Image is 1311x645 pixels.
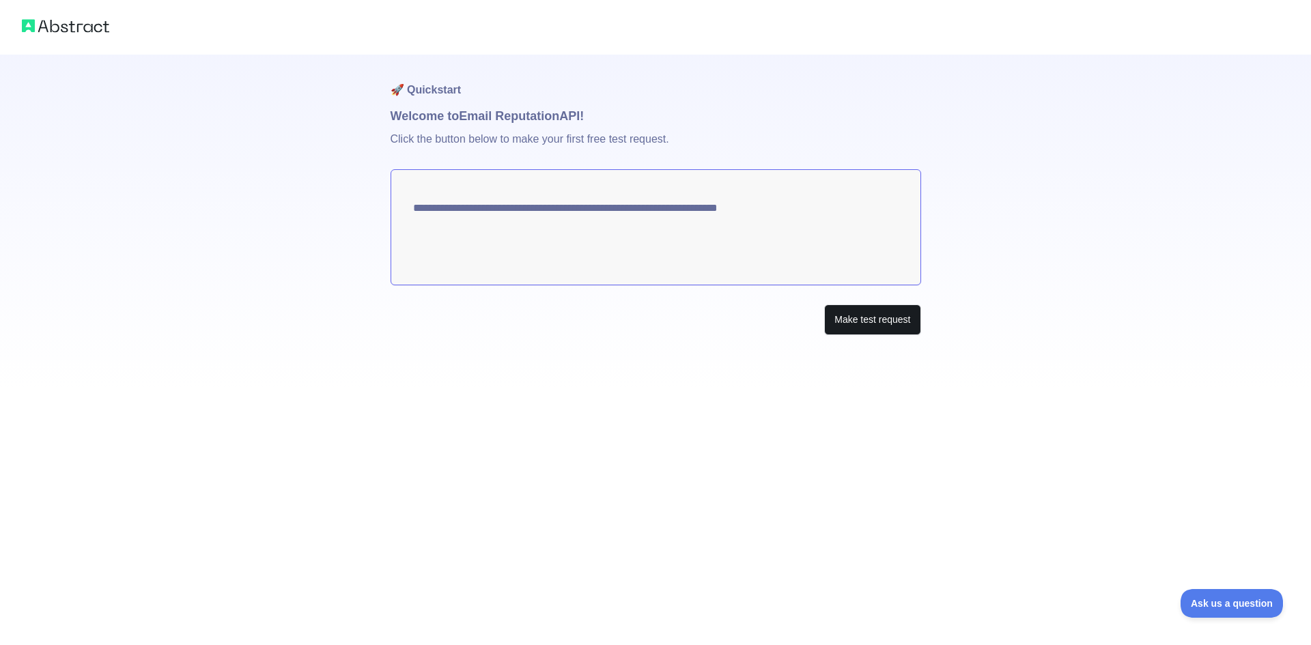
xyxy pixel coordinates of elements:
[22,16,109,35] img: Abstract logo
[391,106,921,126] h1: Welcome to Email Reputation API!
[391,126,921,169] p: Click the button below to make your first free test request.
[391,55,921,106] h1: 🚀 Quickstart
[824,304,920,335] button: Make test request
[1181,589,1284,618] iframe: Toggle Customer Support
